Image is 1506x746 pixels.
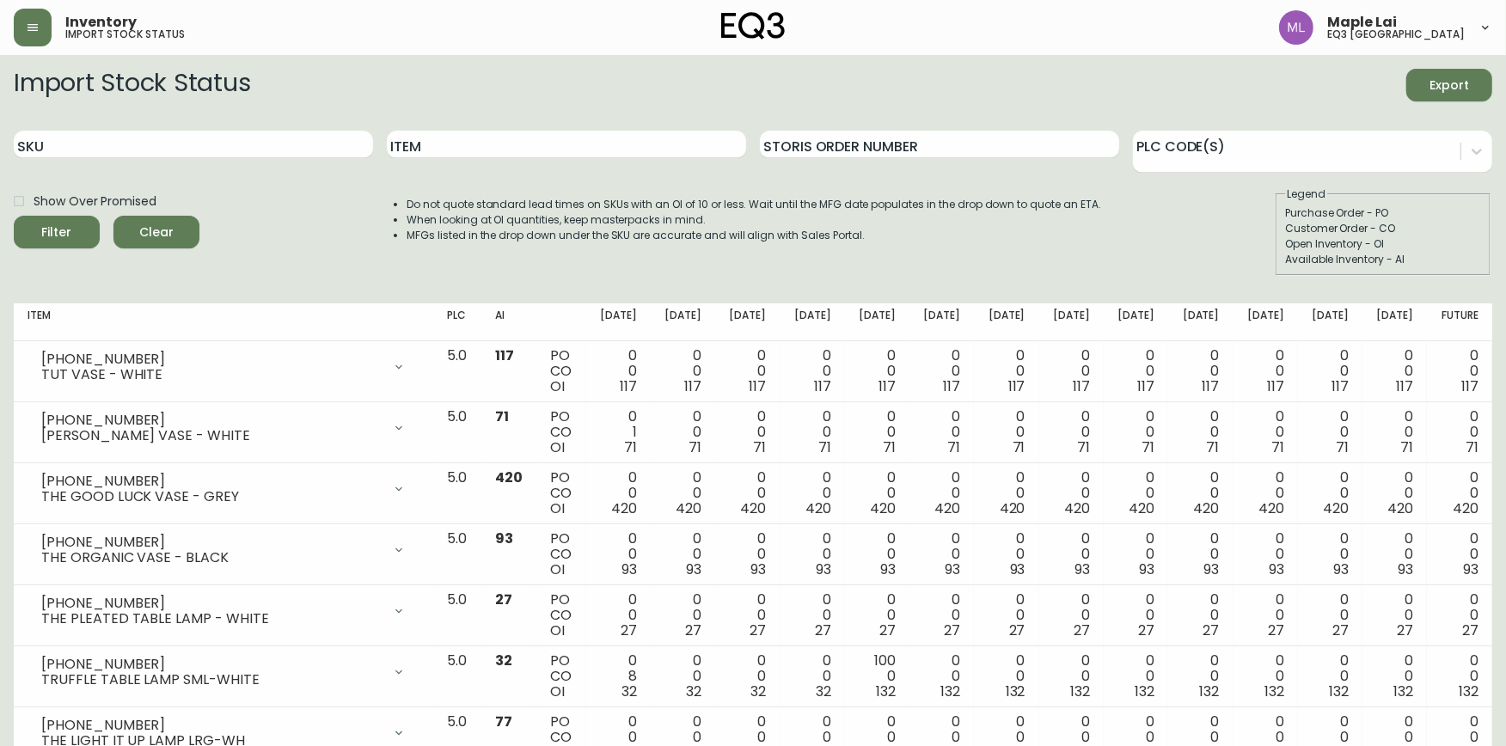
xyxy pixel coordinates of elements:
div: 0 0 [859,592,896,639]
div: [PHONE_NUMBER] [41,535,382,550]
div: 0 1 [599,409,636,456]
span: 27 [879,621,896,640]
div: 0 0 [1247,653,1284,700]
span: 420 [495,468,523,487]
div: 0 0 [599,531,636,578]
span: 93 [686,559,701,579]
div: 0 0 [1247,409,1284,456]
div: 0 0 [988,653,1025,700]
div: 0 0 [793,531,830,578]
li: Do not quote standard lead times on SKUs with an OI of 10 or less. Wait until the MFG date popula... [407,197,1101,212]
div: 0 0 [923,409,960,456]
div: 0 0 [1053,470,1090,517]
span: 71 [1207,437,1220,457]
span: 93 [1139,559,1154,579]
span: 420 [1453,498,1478,518]
div: [PHONE_NUMBER] [41,657,382,672]
span: 93 [1333,559,1349,579]
div: 0 0 [1117,409,1154,456]
div: [PHONE_NUMBER]THE GOOD LUCK VASE - GREY [28,470,419,508]
th: [DATE] [1039,303,1104,341]
th: [DATE] [974,303,1038,341]
div: 0 0 [1441,348,1478,394]
span: 71 [1271,437,1284,457]
img: 61e28cffcf8cc9f4e300d877dd684943 [1279,10,1313,45]
div: THE ORGANIC VASE - BLACK [41,550,382,566]
span: 420 [1129,498,1154,518]
div: 0 0 [664,409,701,456]
span: 71 [495,407,509,426]
span: 32 [621,682,637,701]
span: 71 [947,437,960,457]
span: Maple Lai [1327,15,1397,29]
div: 0 0 [1441,409,1478,456]
span: 93 [495,529,513,548]
div: 0 0 [664,653,701,700]
th: [DATE] [1104,303,1168,341]
div: [PHONE_NUMBER]TRUFFLE TABLE LAMP SML-WHITE [28,653,419,691]
span: 132 [1459,682,1478,701]
div: 0 0 [793,409,830,456]
span: 27 [750,621,766,640]
span: 117 [1332,376,1349,396]
div: 0 0 [664,348,701,394]
div: 0 0 [1441,470,1478,517]
span: 117 [1203,376,1220,396]
th: [DATE] [909,303,974,341]
span: 420 [676,498,701,518]
span: 132 [1006,682,1025,701]
span: 132 [1070,682,1090,701]
td: 5.0 [433,402,481,463]
th: [DATE] [585,303,650,341]
div: [PHONE_NUMBER]THE ORGANIC VASE - BLACK [28,531,419,569]
span: 420 [740,498,766,518]
div: 0 0 [729,653,766,700]
div: 0 0 [1441,653,1478,700]
span: 132 [1329,682,1349,701]
div: 0 0 [1312,592,1349,639]
div: 0 0 [1312,531,1349,578]
div: 0 0 [1053,348,1090,394]
span: 132 [876,682,896,701]
td: 5.0 [433,463,481,524]
span: 71 [1077,437,1090,457]
div: 0 0 [1117,470,1154,517]
div: 0 0 [1182,409,1219,456]
div: [PHONE_NUMBER] [41,474,382,489]
span: 420 [934,498,960,518]
div: 0 0 [923,348,960,394]
div: 0 0 [1053,531,1090,578]
div: 0 0 [729,531,766,578]
div: 0 0 [1312,470,1349,517]
span: 132 [940,682,960,701]
span: 93 [1204,559,1220,579]
span: 71 [1013,437,1025,457]
div: [PHONE_NUMBER] [41,718,382,733]
span: 71 [1336,437,1349,457]
button: Export [1406,69,1492,101]
div: 0 0 [1117,653,1154,700]
div: 0 0 [729,470,766,517]
span: 132 [1200,682,1220,701]
span: 93 [1269,559,1284,579]
div: 0 0 [599,592,636,639]
span: 27 [1074,621,1090,640]
span: 420 [1323,498,1349,518]
div: 0 0 [1247,592,1284,639]
span: 71 [1142,437,1154,457]
div: 0 0 [793,470,830,517]
span: OI [550,559,565,579]
span: 71 [624,437,637,457]
span: 27 [1203,621,1220,640]
th: Item [14,303,433,341]
div: Open Inventory - OI [1285,236,1481,252]
span: 93 [945,559,960,579]
div: 0 0 [1182,592,1219,639]
span: 93 [750,559,766,579]
span: 117 [1461,376,1478,396]
div: Filter [42,222,72,243]
div: 0 0 [1247,470,1284,517]
div: 0 0 [1182,653,1219,700]
div: 0 0 [988,348,1025,394]
div: PO CO [550,409,572,456]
